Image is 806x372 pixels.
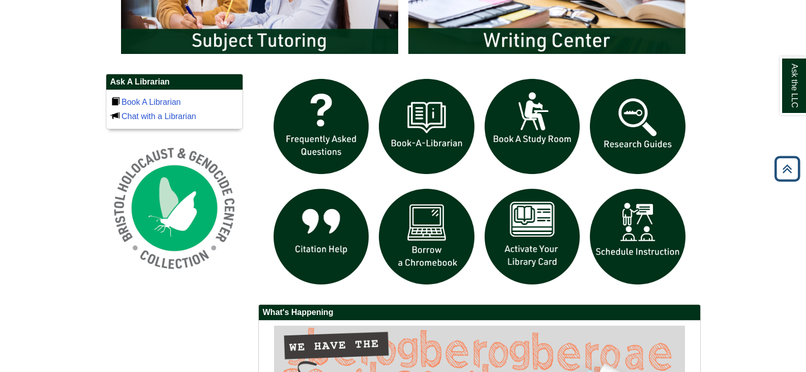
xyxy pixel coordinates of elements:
[268,74,374,180] img: frequently asked questions
[106,139,243,277] img: Holocaust and Genocide Collection
[585,184,691,290] img: For faculty. Schedule Library Instruction icon links to form.
[122,112,196,121] a: Chat with a Librarian
[480,74,585,180] img: book a study room icon links to book a study room web page
[585,74,691,180] img: Research Guides icon links to research guides web page
[122,98,181,106] a: Book A Librarian
[106,74,243,90] h2: Ask A Librarian
[374,184,480,290] img: Borrow a chromebook icon links to the borrow a chromebook web page
[259,305,700,321] h2: What's Happening
[268,184,374,290] img: citation help icon links to citation help guide page
[480,184,585,290] img: activate Library Card icon links to form to activate student ID into library card
[374,74,480,180] img: Book a Librarian icon links to book a librarian web page
[771,162,803,176] a: Back to Top
[268,74,691,294] div: slideshow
